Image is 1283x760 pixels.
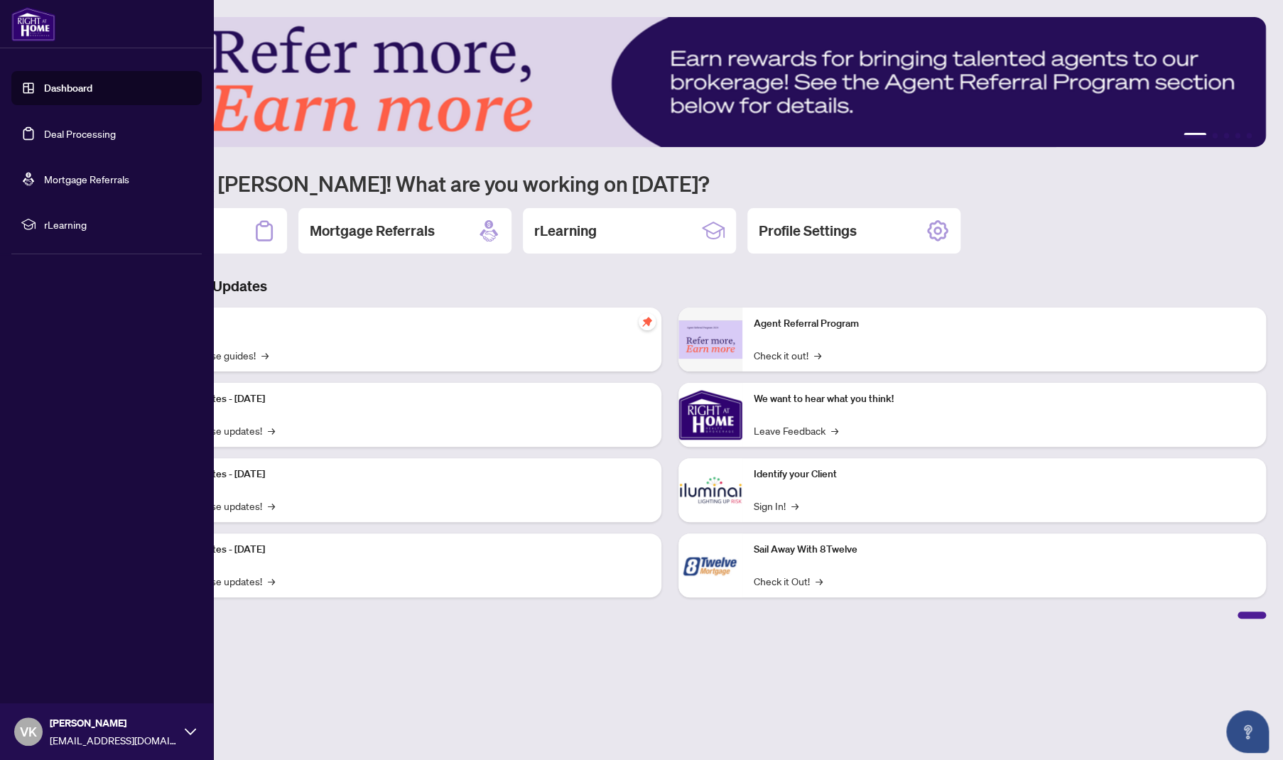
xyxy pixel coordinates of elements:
a: Check it Out!→ [754,573,823,589]
button: 3 [1223,133,1229,139]
a: Check it out!→ [754,347,821,363]
span: → [814,347,821,363]
span: [PERSON_NAME] [50,715,178,731]
button: Open asap [1226,710,1269,753]
img: Sail Away With 8Twelve [678,533,742,597]
button: 2 [1212,133,1218,139]
span: → [268,423,275,438]
span: → [261,347,269,363]
span: [EMAIL_ADDRESS][DOMAIN_NAME] [50,732,178,748]
button: 5 [1246,133,1252,139]
span: → [268,498,275,514]
h3: Brokerage & Industry Updates [74,276,1266,296]
h2: Profile Settings [759,221,857,241]
img: logo [11,7,55,41]
p: Self-Help [149,316,650,332]
a: Dashboard [44,82,92,94]
button: 1 [1184,133,1206,139]
h1: Welcome back [PERSON_NAME]! What are you working on [DATE]? [74,170,1266,197]
p: Platform Updates - [DATE] [149,467,650,482]
span: → [816,573,823,589]
a: Leave Feedback→ [754,423,838,438]
h2: rLearning [534,221,597,241]
a: Mortgage Referrals [44,173,129,185]
img: Agent Referral Program [678,320,742,359]
span: → [791,498,799,514]
p: Identify your Client [754,467,1255,482]
p: We want to hear what you think! [754,391,1255,407]
p: Agent Referral Program [754,316,1255,332]
p: Platform Updates - [DATE] [149,391,650,407]
span: rLearning [44,217,192,232]
span: → [831,423,838,438]
button: 4 [1235,133,1240,139]
img: We want to hear what you think! [678,383,742,447]
img: Identify your Client [678,458,742,522]
a: Deal Processing [44,127,116,140]
a: Sign In!→ [754,498,799,514]
p: Platform Updates - [DATE] [149,542,650,558]
img: Slide 0 [74,17,1266,147]
h2: Mortgage Referrals [310,221,435,241]
span: → [268,573,275,589]
p: Sail Away With 8Twelve [754,542,1255,558]
span: VK [20,722,37,742]
span: pushpin [639,313,656,330]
